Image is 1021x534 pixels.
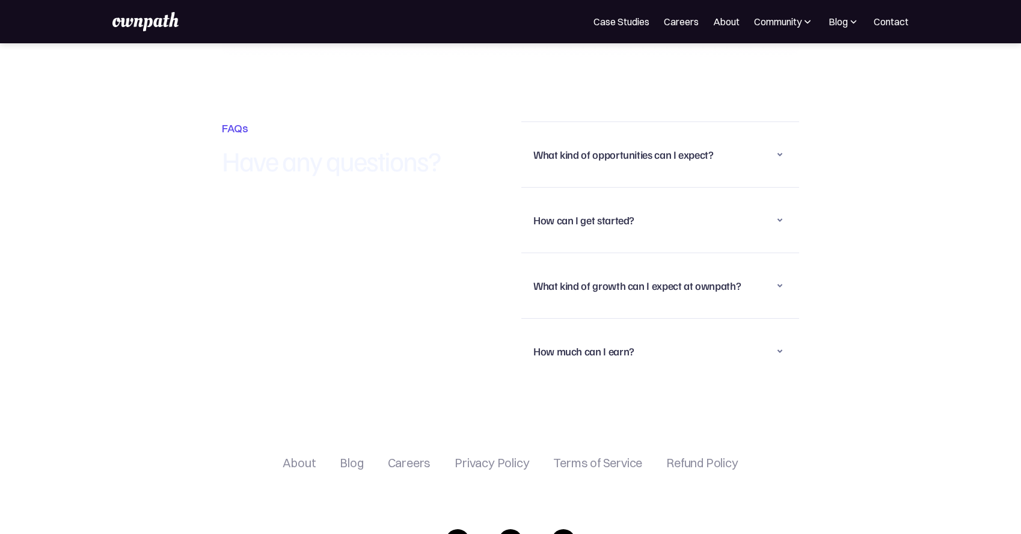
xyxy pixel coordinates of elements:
div: How much can I earn? [533,344,634,358]
div: What kind of growth can I expect at ownpath? [533,270,787,301]
div: What kind of growth can I expect at ownpath? [533,278,741,293]
div: Blog [828,14,859,29]
a: Refund Policy [666,456,738,470]
a: Blog [340,456,363,470]
div: How can I get started? [533,204,787,236]
div: What kind of opportunities can I expect? [533,139,787,170]
div: Blog [829,14,848,29]
h1: FAQs [222,121,506,136]
a: Terms of Service [553,456,642,470]
h1: Have any questions? [222,142,506,179]
a: Privacy Policy [455,456,529,470]
a: Careers [388,456,431,470]
a: About [713,14,740,29]
a: About [283,456,316,470]
div: How much can I earn? [533,336,787,367]
div: How can I get started? [533,213,634,227]
div: Community [754,14,814,29]
a: Contact [874,14,909,29]
a: Case Studies [593,14,649,29]
a: Careers [664,14,699,29]
div: What kind of opportunities can I expect? [533,147,714,162]
div: Community [754,14,802,29]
